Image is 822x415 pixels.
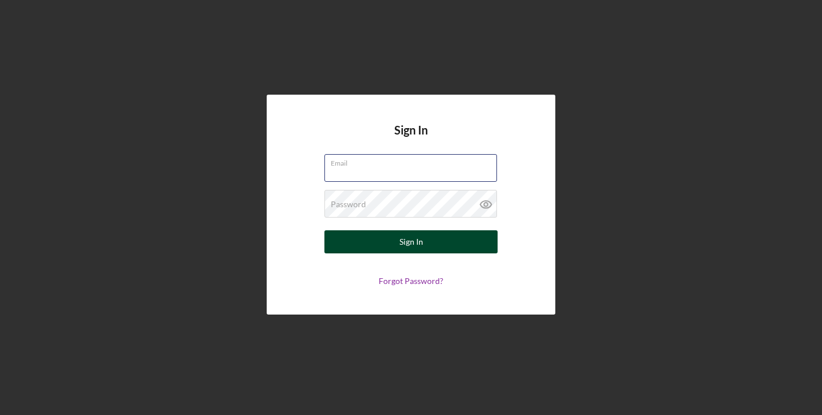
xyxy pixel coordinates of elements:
[394,124,428,154] h4: Sign In
[331,155,497,167] label: Email
[324,230,498,253] button: Sign In
[331,200,366,209] label: Password
[399,230,423,253] div: Sign In
[379,276,443,286] a: Forgot Password?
